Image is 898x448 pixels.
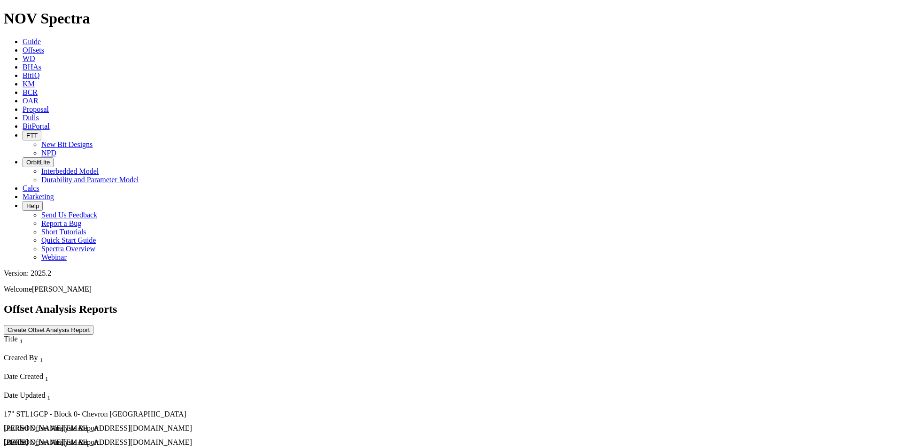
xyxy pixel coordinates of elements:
div: Version: 2025.2 [4,269,894,278]
span: Title [4,335,18,343]
div: Date Updated Sort None [4,391,217,402]
span: Date Created [4,372,43,380]
button: Create Offset Analysis Report [4,325,93,335]
span: [PERSON_NAME] [32,285,92,293]
p: Welcome [4,285,894,294]
div: Sort None [4,372,217,391]
span: Created By [4,354,38,362]
a: Quick Start Guide [41,236,96,244]
a: BitPortal [23,122,50,130]
div: 17" STL1GCP - Block 0- Chevron [GEOGRAPHIC_DATA] [4,410,218,418]
div: Created By Sort None [4,354,218,364]
span: OrbitLite [26,159,50,166]
h1: NOV Spectra [4,10,894,27]
a: Short Tutorials [41,228,86,236]
a: BCR [23,88,38,96]
sub: 1 [39,356,43,363]
div: Column Menu [4,383,217,391]
div: Column Menu [4,402,217,410]
a: Webinar [41,253,67,261]
a: Marketing [23,193,54,201]
div: Sort None [4,391,217,410]
a: Offsets [23,46,44,54]
a: OAR [23,97,39,105]
sub: 1 [45,375,48,382]
a: WD [23,54,35,62]
a: KM [23,80,35,88]
a: Guide [23,38,41,46]
div: Untitled Offset Analysis Report [4,424,218,433]
span: Sort None [39,354,43,362]
div: Date Created Sort None [4,372,217,383]
sub: 1 [20,338,23,345]
span: Sort None [47,391,50,399]
div: Sort None [4,354,218,372]
div: Column Menu [4,345,218,354]
span: FTT [26,132,38,139]
button: Help [23,201,43,211]
a: Proposal [23,105,49,113]
div: [PERSON_NAME][EMAIL_ADDRESS][DOMAIN_NAME] [4,424,218,433]
a: NPD [41,149,56,157]
a: Dulls [23,114,39,122]
a: New Bit Designs [41,140,93,148]
a: BHAs [23,63,41,71]
div: Untitled Offset Analysis Report [4,438,218,447]
span: Sort None [45,372,48,380]
button: FTT [23,131,41,140]
div: Title Sort None [4,335,218,345]
a: Report a Bug [41,219,81,227]
a: Spectra Overview [41,245,95,253]
sub: 1 [47,394,50,401]
a: Durability and Parameter Model [41,176,139,184]
h2: Offset Analysis Reports [4,303,894,316]
button: OrbitLite [23,157,54,167]
a: BitIQ [23,71,39,79]
a: Calcs [23,184,39,192]
span: Help [26,202,39,209]
a: Interbedded Model [41,167,99,175]
div: Sort None [4,335,218,354]
span: Date Updated [4,391,45,399]
a: Send Us Feedback [41,211,97,219]
span: Sort None [20,335,23,343]
div: [PERSON_NAME][EMAIL_ADDRESS][DOMAIN_NAME] [4,438,218,447]
div: Column Menu [4,364,218,372]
